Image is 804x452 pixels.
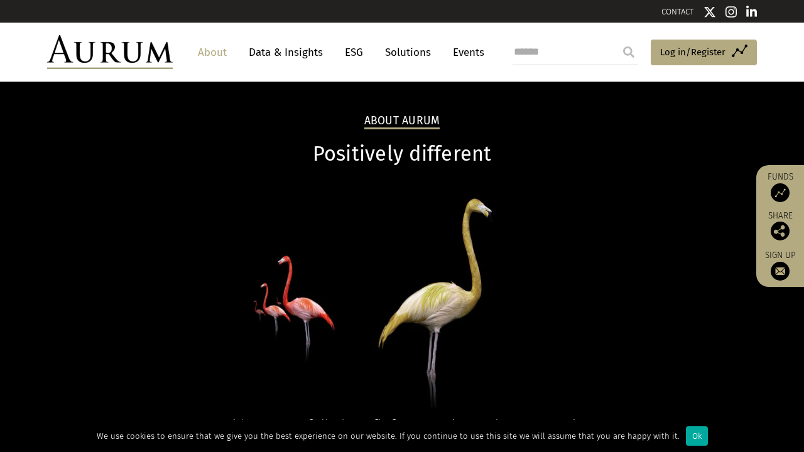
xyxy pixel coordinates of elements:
img: Instagram icon [725,6,737,18]
a: Log in/Register [651,40,757,66]
a: Funds [763,171,798,202]
a: ESG [339,41,369,64]
a: Sign up [763,250,798,281]
h4: Could your portfolio benefit from an alternative perspective? [47,417,757,434]
h1: Positively different [47,142,757,166]
img: Sign up to our newsletter [771,262,790,281]
img: Share this post [771,222,790,240]
input: Submit [616,40,641,65]
img: Twitter icon [703,6,716,18]
a: About [192,41,233,64]
img: Access Funds [771,183,790,202]
a: Data & Insights [242,41,329,64]
img: Aurum [47,35,173,69]
h2: About Aurum [364,114,440,129]
a: Events [447,41,484,64]
span: Log in/Register [660,45,725,60]
a: Solutions [379,41,437,64]
a: CONTACT [661,7,694,16]
div: Share [763,212,798,240]
div: Ok [686,426,708,446]
img: Linkedin icon [746,6,758,18]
